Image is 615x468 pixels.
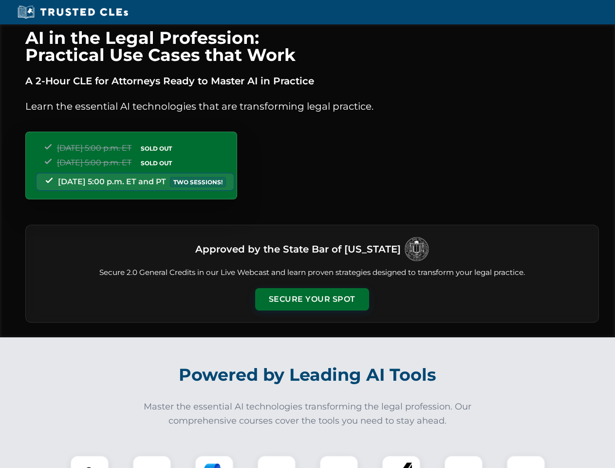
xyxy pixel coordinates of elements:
span: SOLD OUT [137,143,175,154]
h2: Powered by Leading AI Tools [38,358,578,392]
p: A 2-Hour CLE for Attorneys Ready to Master AI in Practice [25,73,599,89]
img: Trusted CLEs [15,5,131,19]
span: SOLD OUT [137,158,175,168]
img: Logo [405,237,429,261]
p: Master the essential AI technologies transforming the legal profession. Our comprehensive courses... [137,400,478,428]
p: Secure 2.0 General Credits in our Live Webcast and learn proven strategies designed to transform ... [37,267,587,278]
span: [DATE] 5:00 p.m. ET [57,158,131,167]
h3: Approved by the State Bar of [US_STATE] [195,240,401,258]
p: Learn the essential AI technologies that are transforming legal practice. [25,98,599,114]
h1: AI in the Legal Profession: Practical Use Cases that Work [25,29,599,63]
span: [DATE] 5:00 p.m. ET [57,143,131,153]
button: Secure Your Spot [255,288,369,311]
